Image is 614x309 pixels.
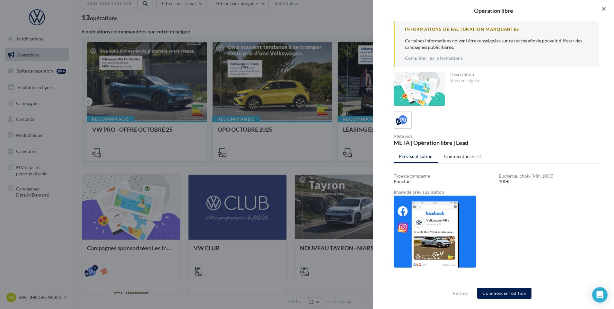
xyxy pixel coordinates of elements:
div: Opération libre [383,8,604,13]
div: Informations de Facturation manquantes [405,26,588,32]
span: Commentaires [444,153,475,160]
span: (0) [477,154,483,159]
button: Commencer l'édition [477,288,531,299]
div: Budget au choix (Min 100€) [499,174,599,178]
div: META | Opération libre | Lead [394,140,494,146]
div: Description [450,72,594,77]
div: Open Intercom Messenger [592,287,608,303]
div: Image de prévisualisation [394,190,599,194]
p: Certaines informations doivent être renseignées sur cet accès afin de pouvoir diffuser des campag... [405,38,588,50]
div: Ponctuel [394,178,494,185]
div: Non renseignée [450,78,594,84]
a: Compléter les informations [405,56,463,61]
div: 100€ [499,178,599,185]
img: 4aa60d2d72a41187585649801794e35e.png [394,196,476,268]
button: Fermer [451,289,471,297]
div: Type de campagne [394,174,494,178]
div: Meta Ads [394,134,494,138]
